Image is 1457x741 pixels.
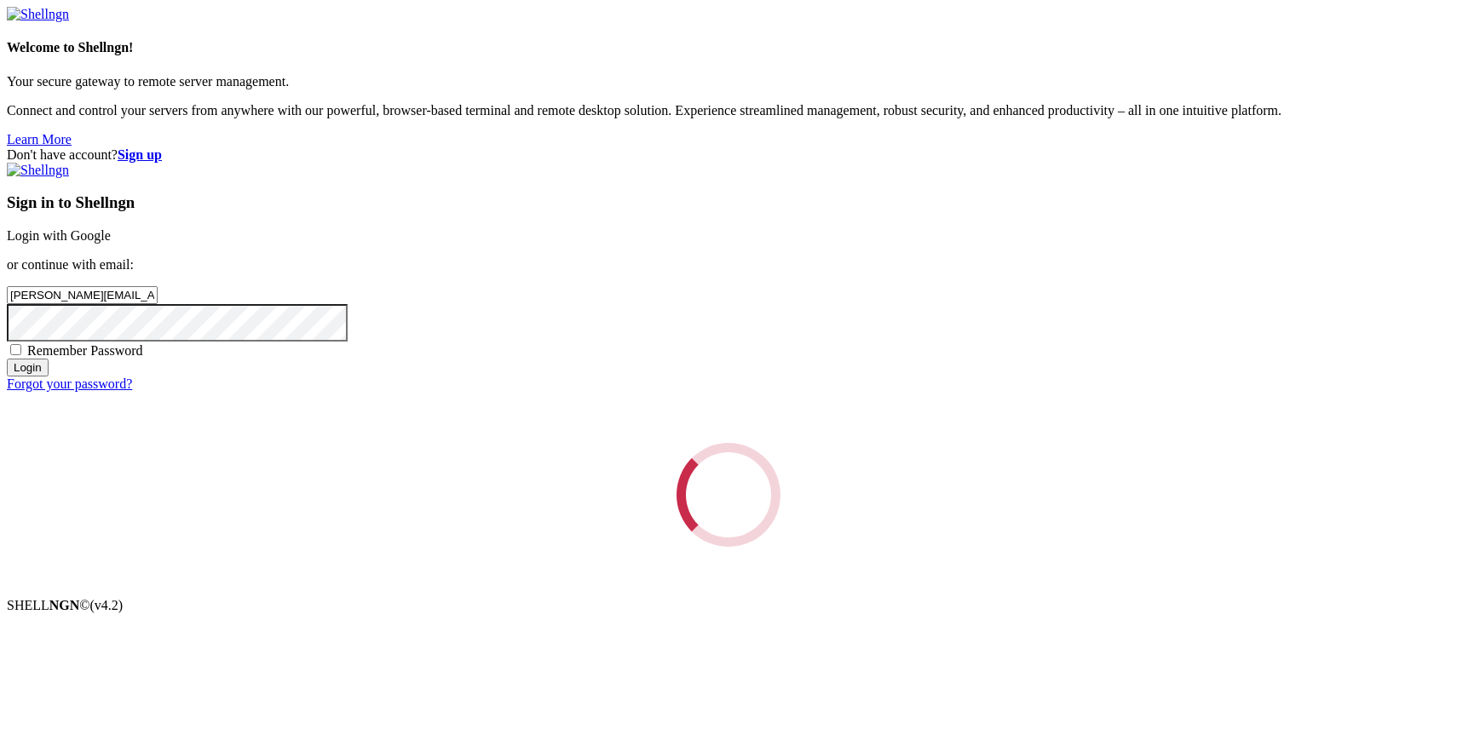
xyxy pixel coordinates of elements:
input: Login [7,359,49,376]
span: 4.2.0 [90,598,124,612]
p: Your secure gateway to remote server management. [7,74,1450,89]
a: Learn More [7,132,72,146]
a: Forgot your password? [7,376,132,391]
input: Email address [7,286,158,304]
a: Sign up [118,147,162,162]
div: Don't have account? [7,147,1450,163]
div: Loading... [655,422,802,568]
span: Remember Password [27,343,143,358]
img: Shellngn [7,7,69,22]
span: SHELL © [7,598,123,612]
b: NGN [49,598,80,612]
p: or continue with email: [7,257,1450,273]
h4: Welcome to Shellngn! [7,40,1450,55]
a: Login with Google [7,228,111,243]
p: Connect and control your servers from anywhere with our powerful, browser-based terminal and remo... [7,103,1450,118]
input: Remember Password [10,344,21,355]
img: Shellngn [7,163,69,178]
h3: Sign in to Shellngn [7,193,1450,212]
